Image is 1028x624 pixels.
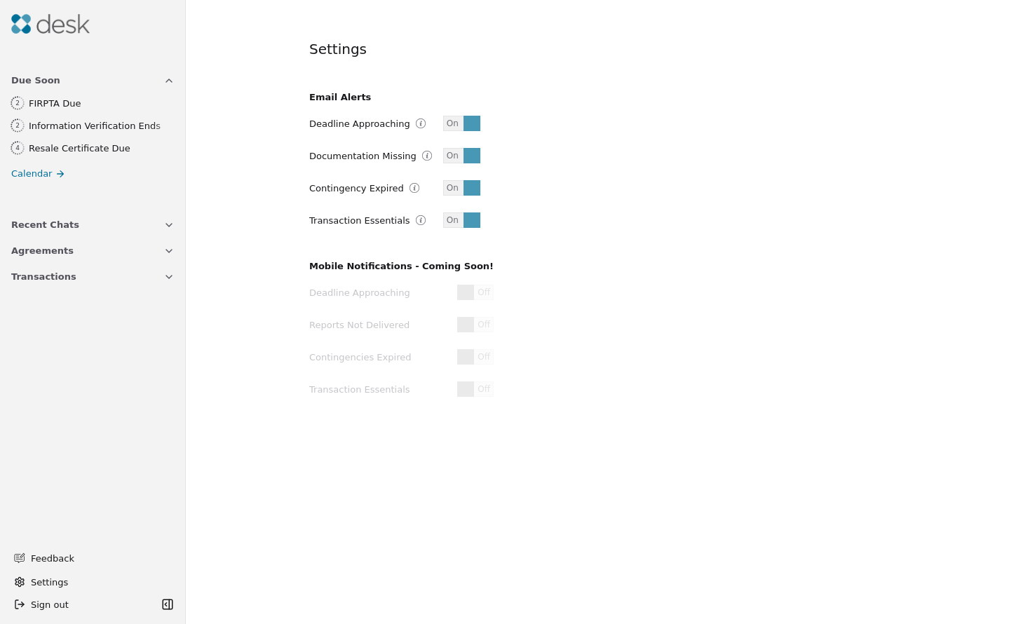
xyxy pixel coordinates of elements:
[31,597,69,612] span: Sign out
[309,151,417,161] label: Documentation Missing
[3,67,183,93] button: Due Soon
[29,118,174,133] div: Information Verification Ends
[29,141,174,156] div: Resale Certificate Due
[442,116,462,130] span: On
[309,90,480,104] h3: Email Alerts
[11,166,52,181] span: Calendar
[11,14,90,34] img: Desk
[309,216,410,225] label: Transaction Essentials
[309,184,404,193] label: Contingency Expired
[309,39,367,59] h4: Settings
[2,93,180,113] a: 2FIRPTA Due
[8,593,158,616] button: Sign out
[3,212,183,238] button: Recent Chats
[309,259,494,273] h3: Mobile Notifications - Coming Soon!
[11,73,60,88] span: Due Soon
[2,116,180,135] a: 2Information Verification Ends
[442,181,462,195] span: On
[11,269,76,284] span: Transactions
[442,213,462,227] span: On
[11,243,74,258] span: Agreements
[8,571,177,593] button: Settings
[3,163,183,184] a: Calendar
[15,143,20,154] div: 4
[15,98,20,109] div: 2
[6,545,175,571] button: Feedback
[31,551,166,566] span: Feedback
[11,217,79,232] span: Recent Chats
[2,138,180,158] a: 4Resale Certificate Due
[31,575,68,590] span: Settings
[15,121,20,131] div: 2
[309,119,410,128] label: Deadline Approaching
[442,149,462,163] span: On
[3,238,183,264] button: Agreements
[29,96,174,111] div: FIRPTA Due
[3,264,183,290] button: Transactions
